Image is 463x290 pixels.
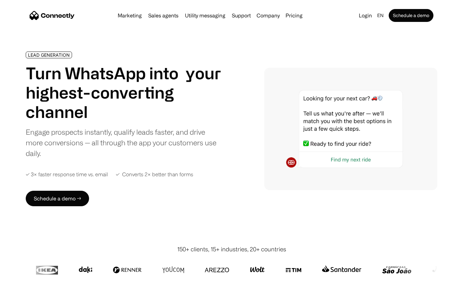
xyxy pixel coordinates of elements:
[283,13,305,18] a: Pricing
[13,279,39,288] ul: Language list
[26,127,221,159] div: Engage prospects instantly, qualify leads faster, and drive more conversions — all through the ap...
[182,13,228,18] a: Utility messaging
[377,11,384,20] div: en
[6,278,39,288] aside: Language selected: English
[116,171,193,178] div: ✓ Converts 2× better than forms
[26,63,221,121] h1: Turn WhatsApp into your highest-converting channel
[229,13,253,18] a: Support
[146,13,181,18] a: Sales agents
[356,11,375,20] a: Login
[26,171,108,178] div: ✓ 3× faster response time vs. email
[28,53,70,57] div: LEAD GENERATION
[177,245,286,254] div: 150+ clients, 15+ industries, 20+ countries
[115,13,144,18] a: Marketing
[257,11,280,20] div: Company
[26,191,89,206] a: Schedule a demo →
[389,9,433,22] a: Schedule a demo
